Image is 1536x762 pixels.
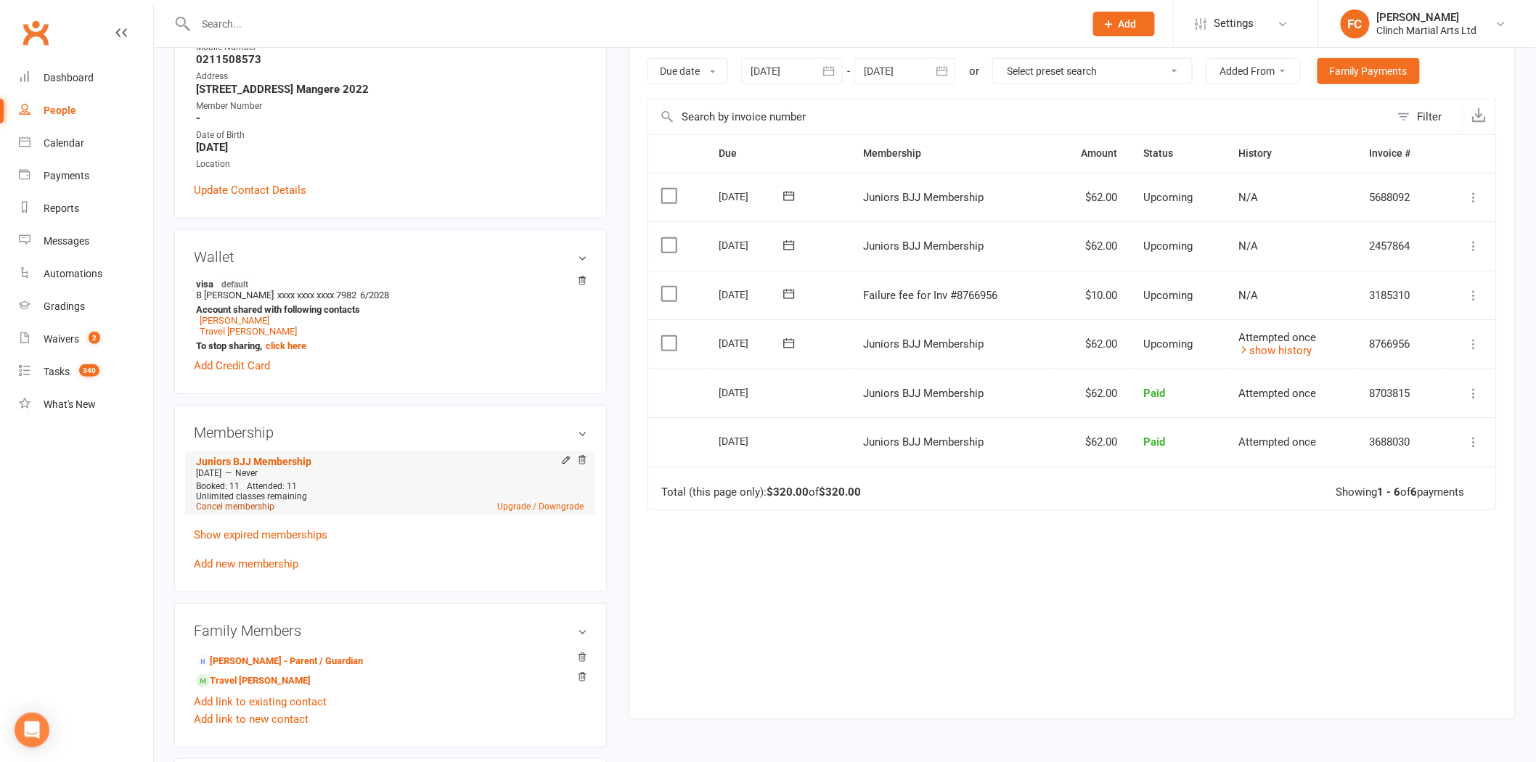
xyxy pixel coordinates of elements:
div: People [44,105,76,116]
a: Automations [19,258,153,290]
strong: - [196,112,587,125]
a: Travel [PERSON_NAME] [200,326,297,337]
button: Added From [1206,58,1301,84]
span: 340 [79,364,99,377]
span: 6/2028 [360,290,389,300]
div: or [969,62,979,80]
a: show history [1238,344,1312,357]
input: Search by invoice number [648,99,1390,134]
div: Messages [44,235,89,247]
a: [PERSON_NAME] [200,315,269,326]
div: [DATE] [719,185,785,208]
a: [PERSON_NAME] - Parent / Guardian [196,654,363,669]
span: Attempted once [1238,331,1316,344]
div: Location [196,157,587,171]
div: Filter [1418,108,1442,126]
span: Failure fee for Inv #8766956 [863,289,997,302]
a: Show expired memberships [194,528,327,541]
div: Open Intercom Messenger [15,713,49,747]
span: Juniors BJJ Membership [863,435,984,448]
div: Clinch Martial Arts Ltd [1377,24,1477,37]
th: Status [1131,135,1226,172]
a: Family Payments [1318,58,1420,84]
div: [DATE] [719,332,785,354]
div: Address [196,70,587,83]
td: $10.00 [1052,271,1130,320]
a: Reports [19,192,153,225]
a: Cancel membership [196,501,274,512]
h3: Wallet [194,249,587,265]
div: [DATE] [719,430,785,452]
th: Amount [1052,135,1130,172]
span: Unlimited classes remaining [196,491,307,501]
td: $62.00 [1052,369,1130,418]
td: 8766956 [1356,319,1441,369]
strong: visa [196,278,580,290]
button: Filter [1390,99,1462,134]
a: Add link to new contact [194,710,309,728]
span: Paid [1144,435,1166,448]
div: Dashboard [44,72,94,83]
span: Settings [1214,7,1254,40]
div: — [192,467,587,479]
div: What's New [44,398,96,410]
td: $62.00 [1052,173,1130,222]
div: [DATE] [719,283,785,306]
strong: [DATE] [196,141,587,154]
div: Automations [44,268,102,279]
input: Search... [192,14,1074,34]
strong: 6 [1411,486,1418,499]
a: Travel [PERSON_NAME] [196,673,311,689]
div: Waivers [44,333,79,345]
span: Attended: 11 [247,481,297,491]
a: Gradings [19,290,153,323]
div: [PERSON_NAME] [1377,11,1477,24]
span: Upcoming [1144,239,1193,253]
a: Clubworx [17,15,54,51]
span: Add [1119,18,1137,30]
a: Add new membership [194,557,298,570]
a: Waivers 2 [19,323,153,356]
strong: [STREET_ADDRESS] Mangere 2022 [196,83,587,96]
div: Total (this page only): of [661,486,861,499]
td: $62.00 [1052,319,1130,369]
a: Add Credit Card [194,357,270,374]
div: Calendar [44,137,84,149]
span: N/A [1238,191,1258,204]
td: $62.00 [1052,221,1130,271]
a: click here [266,340,306,351]
span: Juniors BJJ Membership [863,239,984,253]
div: [DATE] [719,381,785,403]
span: Juniors BJJ Membership [863,191,984,204]
div: Date of Birth [196,128,587,142]
span: Upcoming [1144,337,1193,351]
strong: Account shared with following contacts [196,304,580,315]
span: default [217,278,253,290]
a: Messages [19,225,153,258]
a: Add link to existing contact [194,693,327,710]
span: Never [235,468,258,478]
div: Payments [44,170,89,181]
li: B [PERSON_NAME] [194,276,587,353]
span: Juniors BJJ Membership [863,387,984,400]
span: Juniors BJJ Membership [863,337,984,351]
strong: 1 - 6 [1378,486,1401,499]
a: Dashboard [19,62,153,94]
td: $62.00 [1052,417,1130,467]
a: Juniors BJJ Membership [196,456,311,467]
td: 3185310 [1356,271,1441,320]
th: Membership [850,135,1052,172]
strong: 0211508573 [196,53,587,66]
a: Tasks 340 [19,356,153,388]
span: 2 [89,332,100,344]
a: People [19,94,153,127]
td: 2457864 [1356,221,1441,271]
span: N/A [1238,239,1258,253]
h3: Membership [194,425,587,441]
th: Due [706,135,850,172]
a: Update Contact Details [194,181,306,199]
div: FC [1341,9,1370,38]
span: Attempted once [1238,387,1316,400]
a: Calendar [19,127,153,160]
div: [DATE] [719,234,785,256]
